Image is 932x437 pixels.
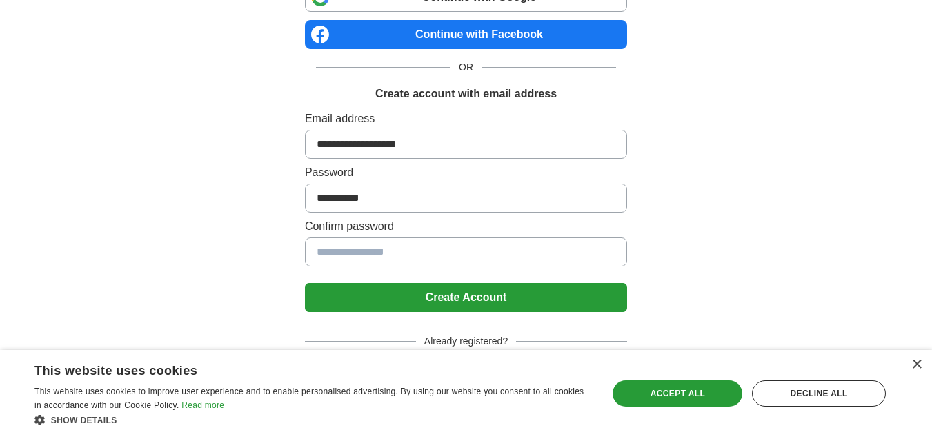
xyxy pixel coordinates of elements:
label: Confirm password [305,218,627,235]
label: Password [305,164,627,181]
h1: Create account with email address [375,86,557,102]
div: Show details [34,413,591,427]
label: Email address [305,110,627,127]
div: Accept all [613,380,742,407]
div: Close [911,360,922,370]
a: Continue with Facebook [305,20,627,49]
span: OR [450,60,482,75]
span: This website uses cookies to improve user experience and to enable personalised advertising. By u... [34,387,584,410]
span: Show details [51,416,117,425]
button: Create Account [305,283,627,312]
div: This website uses cookies [34,358,557,379]
div: Decline all [752,380,886,407]
a: Read more, opens a new window [181,400,224,410]
span: Already registered? [416,334,516,349]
